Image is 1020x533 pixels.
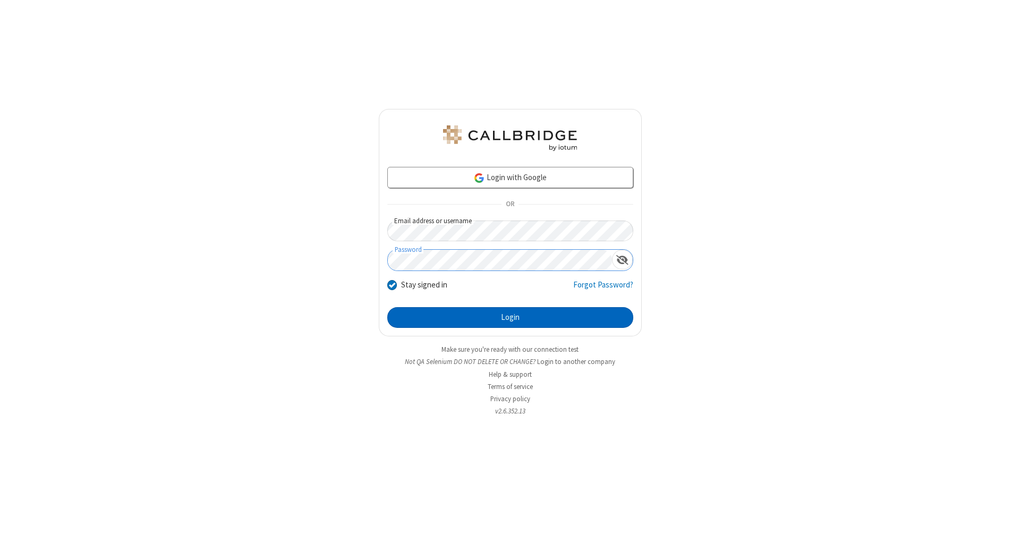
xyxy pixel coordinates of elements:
[441,125,579,151] img: QA Selenium DO NOT DELETE OR CHANGE
[379,357,642,367] li: Not QA Selenium DO NOT DELETE OR CHANGE?
[612,250,633,269] div: Show password
[441,345,579,354] a: Make sure you're ready with our connection test
[387,307,633,328] button: Login
[537,357,615,367] button: Login to another company
[387,221,633,241] input: Email address or username
[401,279,447,291] label: Stay signed in
[387,167,633,188] a: Login with Google
[388,250,612,270] input: Password
[473,172,485,184] img: google-icon.png
[501,197,518,212] span: OR
[488,382,533,391] a: Terms of service
[489,370,532,379] a: Help & support
[379,406,642,416] li: v2.6.352.13
[490,394,530,403] a: Privacy policy
[573,279,633,299] a: Forgot Password?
